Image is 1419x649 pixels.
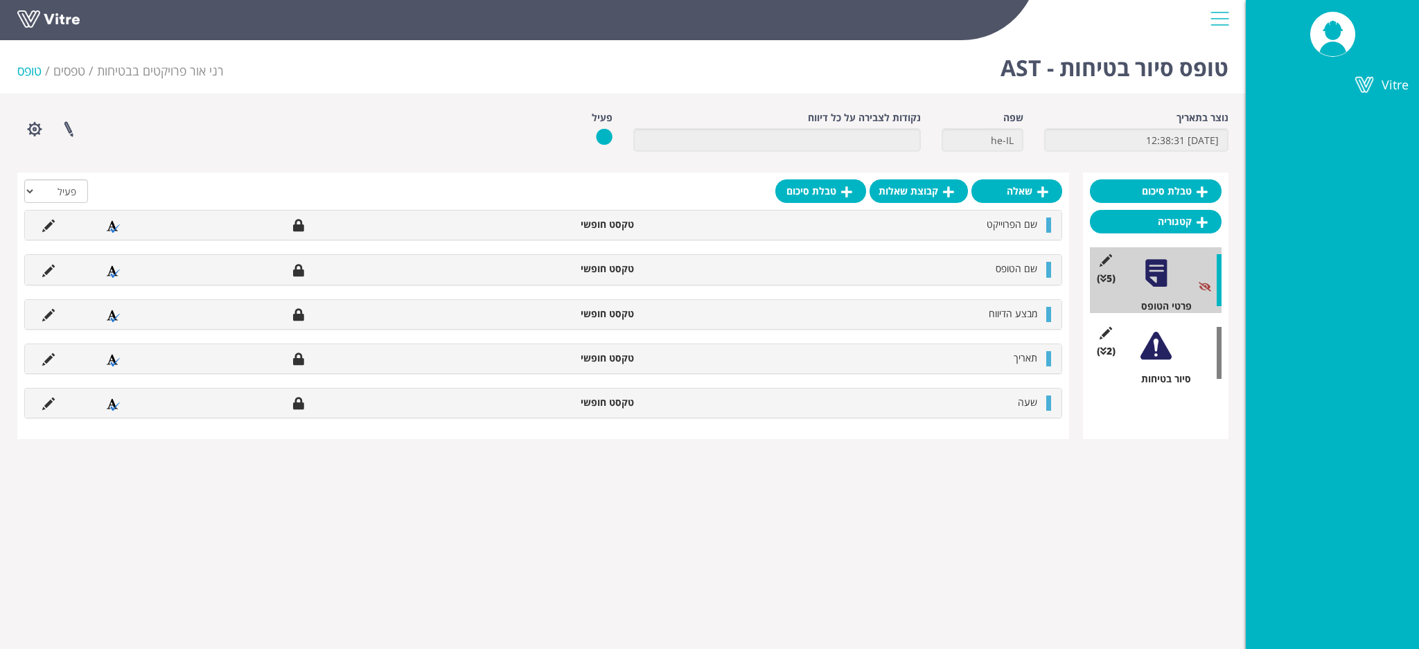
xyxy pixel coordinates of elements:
a: Vitre [1246,69,1419,101]
a: שאלה [971,179,1062,203]
img: yes [596,128,612,145]
span: שם הפרוייקט [987,217,1037,231]
label: שפה [1003,111,1023,125]
a: קבוצת שאלות [870,179,968,203]
div: סיור בטיחות [1100,372,1222,386]
span: שם הטופס [996,262,1037,275]
li: טופס [17,62,53,80]
span: מבצע הדיווח [989,307,1037,320]
li: טקסט חופשי [489,351,640,365]
span: (2 ) [1097,344,1116,358]
a: טבלת סיכום [1090,179,1222,203]
div: פרטי הטופס [1100,299,1222,313]
label: פעיל [592,111,612,125]
a: טבלת סיכום [775,179,866,203]
span: תאריך [1014,351,1037,364]
li: טקסט חופשי [489,217,640,231]
img: UserPic.png [1310,12,1355,56]
span: 264 [97,62,224,79]
label: נוצר בתאריך [1176,111,1228,125]
h1: טופס סיור בטיחות - AST [1001,35,1228,94]
li: טקסט חופשי [489,395,640,409]
li: טקסט חופשי [489,262,640,276]
li: טקסט חופשי [489,307,640,321]
span: Vitre [1382,76,1409,93]
label: נקודות לצבירה על כל דיווח [808,111,921,125]
a: טפסים [53,62,85,79]
span: שעה [1018,395,1037,409]
span: (5 ) [1097,272,1116,285]
a: קטגוריה [1090,210,1222,233]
